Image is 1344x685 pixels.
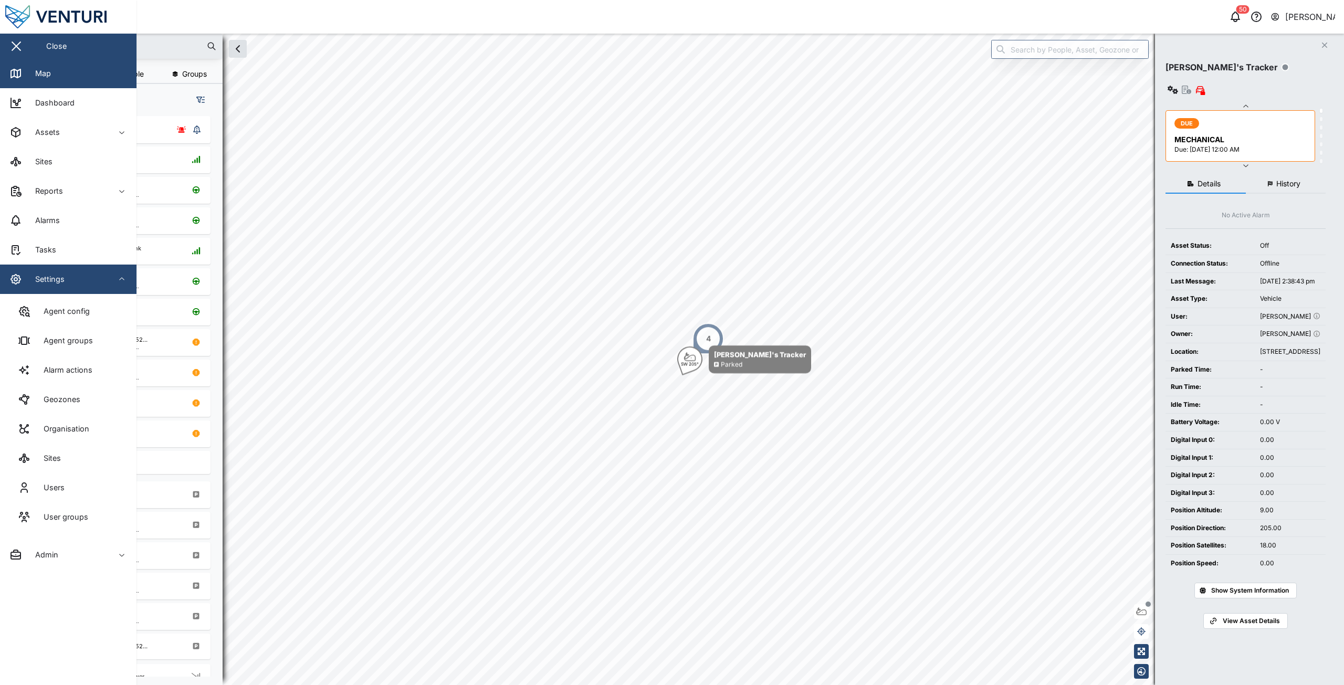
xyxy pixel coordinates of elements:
div: [DATE] 2:38:43 pm [1260,277,1320,287]
div: Due: [DATE] 12:00 AM [1174,145,1308,155]
div: 4 [706,333,711,344]
div: Sites [27,156,52,167]
div: Connection Status: [1171,259,1249,269]
div: Organisation [36,423,89,435]
div: 9.00 [1260,505,1320,515]
div: Map marker [677,345,811,373]
span: View Asset Details [1223,614,1280,628]
div: Position Altitude: [1171,505,1249,515]
div: Parked Time: [1171,365,1249,375]
div: Digital Input 0: [1171,435,1249,445]
a: Agent config [8,297,128,326]
div: 0.00 [1260,435,1320,445]
div: Digital Input 3: [1171,488,1249,498]
a: Users [8,473,128,502]
div: [PERSON_NAME]'s Tracker [1165,61,1278,74]
div: - [1260,400,1320,410]
div: Last Message: [1171,277,1249,287]
span: History [1276,180,1300,187]
div: User groups [36,511,88,523]
a: Alarm actions [8,355,128,385]
div: Location: [1171,347,1249,357]
div: Position Speed: [1171,558,1249,568]
div: Tasks [27,244,56,256]
div: Battery Voltage: [1171,417,1249,427]
div: Map [27,68,51,79]
div: Agent config [36,305,90,317]
div: [STREET_ADDRESS] [1260,347,1320,357]
div: Offline [1260,259,1320,269]
div: [PERSON_NAME] [1260,329,1320,339]
div: User: [1171,312,1249,322]
div: Idle Time: [1171,400,1249,410]
div: Assets [27,127,60,138]
div: [PERSON_NAME]'s Tracker [714,349,806,360]
div: Sites [36,452,61,464]
div: 0.00 [1260,470,1320,480]
button: [PERSON_NAME] [1270,9,1336,24]
div: Off [1260,241,1320,251]
div: Digital Input 1: [1171,453,1249,463]
div: 18.00 [1260,541,1320,551]
span: Details [1198,180,1221,187]
div: 0.00 [1260,453,1320,463]
div: Run Time: [1171,382,1249,392]
button: Show System Information [1194,583,1297,598]
div: Alarm actions [36,364,92,376]
div: [PERSON_NAME] [1260,312,1320,322]
a: Geozones [8,385,128,414]
a: Sites [8,444,128,473]
div: Owner: [1171,329,1249,339]
a: Organisation [8,414,128,444]
div: Parked [721,360,742,370]
a: User groups [8,502,128,532]
div: SW 205° [681,362,699,366]
div: Settings [27,273,65,285]
div: - [1260,382,1320,392]
span: Groups [182,70,207,78]
div: Asset Type: [1171,294,1249,304]
div: Dashboard [27,97,75,109]
canvas: Map [34,34,1344,685]
span: Show System Information [1211,583,1289,598]
div: [PERSON_NAME] [1285,10,1336,24]
div: Agent groups [36,335,93,346]
div: Alarms [27,215,60,226]
div: Reports [27,185,63,197]
input: Search by People, Asset, Geozone or Place [991,40,1149,59]
div: 50 [1236,5,1249,14]
div: Map marker [692,323,724,354]
a: View Asset Details [1203,613,1287,629]
div: 0.00 [1260,488,1320,498]
a: Agent groups [8,326,128,355]
div: Vehicle [1260,294,1320,304]
img: Main Logo [5,5,142,28]
div: Geozones [36,394,80,405]
div: - [1260,365,1320,375]
div: Position Satellites: [1171,541,1249,551]
div: Asset Status: [1171,241,1249,251]
div: Digital Input 2: [1171,470,1249,480]
div: Position Direction: [1171,523,1249,533]
div: No Active Alarm [1222,210,1270,220]
div: Close [46,40,67,52]
div: Admin [27,549,58,561]
div: 0.00 V [1260,417,1320,427]
div: Users [36,482,65,493]
div: 0.00 [1260,558,1320,568]
span: DUE [1181,119,1193,128]
div: MECHANICAL [1174,134,1308,145]
div: 205.00 [1260,523,1320,533]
